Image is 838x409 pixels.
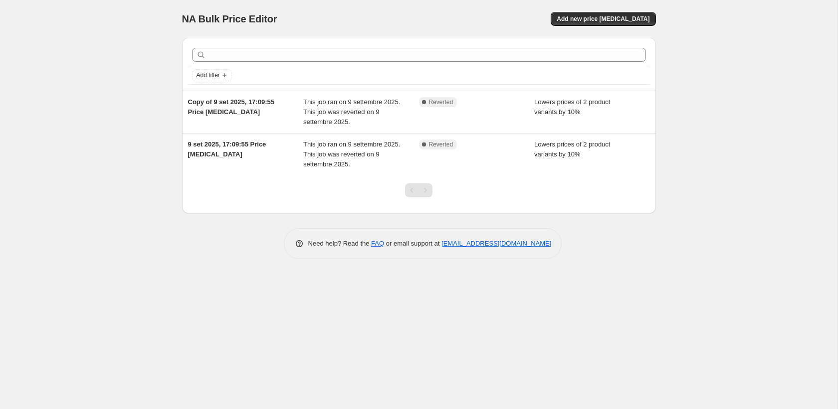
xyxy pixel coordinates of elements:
span: Reverted [429,98,453,106]
span: Reverted [429,140,453,148]
nav: Pagination [405,183,432,197]
span: Copy of 9 set 2025, 17:09:55 Price [MEDICAL_DATA] [188,98,274,116]
a: FAQ [371,240,384,247]
a: [EMAIL_ADDRESS][DOMAIN_NAME] [441,240,551,247]
span: Lowers prices of 2 product variants by 10% [534,98,610,116]
span: This job ran on 9 settembre 2025. This job was reverted on 9 settembre 2025. [303,140,400,168]
span: Lowers prices of 2 product variants by 10% [534,140,610,158]
button: Add filter [192,69,232,81]
span: or email support at [384,240,441,247]
span: Add filter [197,71,220,79]
span: 9 set 2025, 17:09:55 Price [MEDICAL_DATA] [188,140,266,158]
span: This job ran on 9 settembre 2025. This job was reverted on 9 settembre 2025. [303,98,400,126]
button: Add new price [MEDICAL_DATA] [551,12,655,26]
span: Add new price [MEDICAL_DATA] [557,15,649,23]
span: Need help? Read the [308,240,372,247]
span: NA Bulk Price Editor [182,13,277,24]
